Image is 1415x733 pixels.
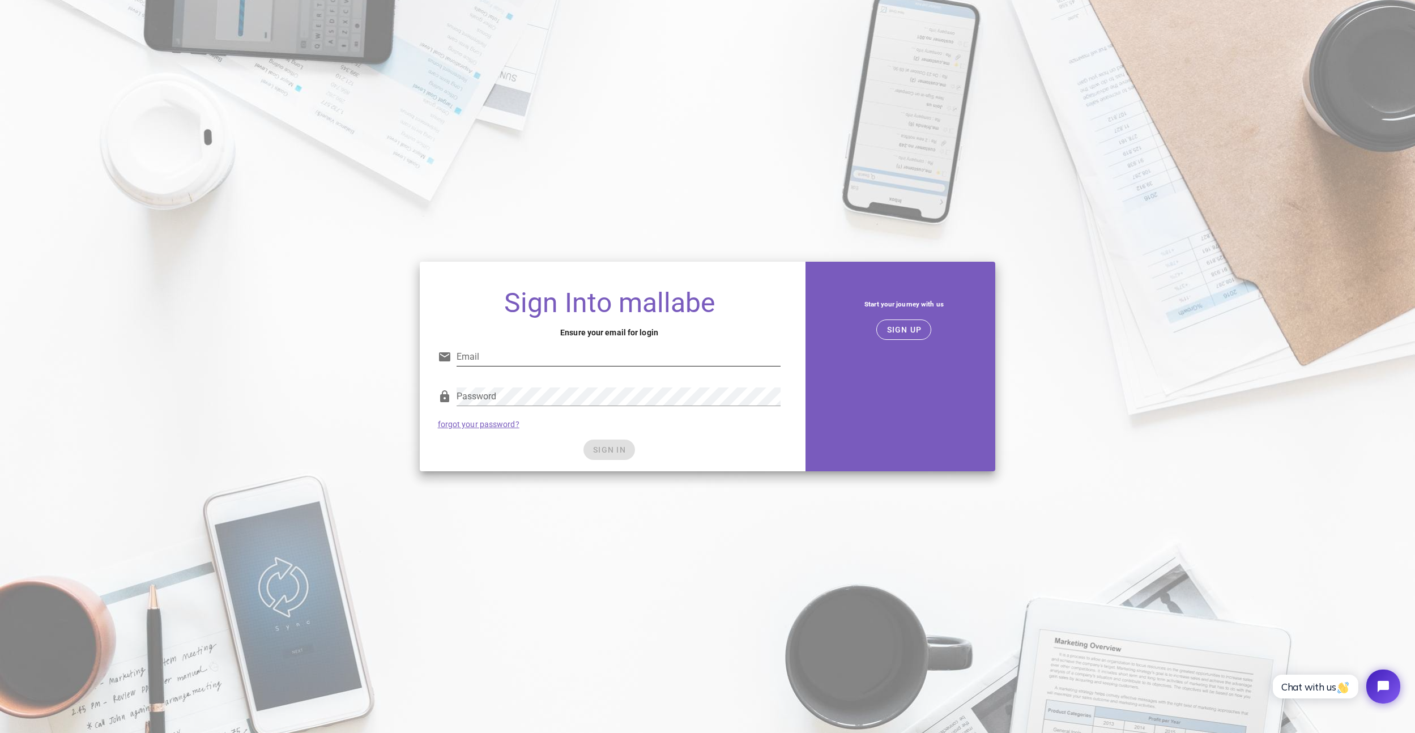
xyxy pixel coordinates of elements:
h1: Sign Into mallabe [438,289,781,317]
h4: Ensure your email for login [438,326,781,339]
button: SIGN UP [876,319,931,340]
span: SIGN UP [886,325,922,334]
h5: Start your journey with us [821,298,986,310]
iframe: Tidio Chat [1260,660,1410,713]
a: forgot your password? [438,420,519,429]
